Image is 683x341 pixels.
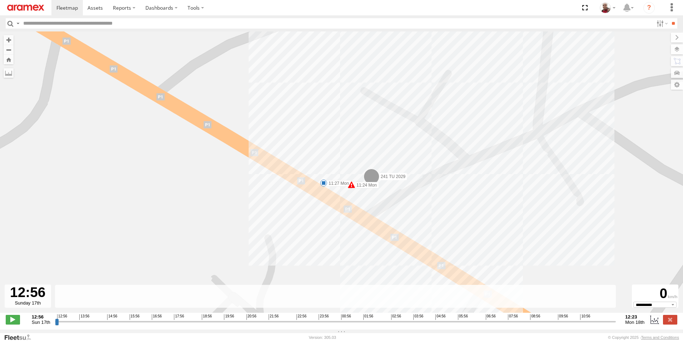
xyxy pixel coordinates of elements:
[654,18,669,29] label: Search Filter Options
[269,314,279,320] span: 21:56
[641,335,679,340] a: Terms and Conditions
[246,314,256,320] span: 20:56
[32,320,50,325] span: Sun 17th Aug 2025
[352,182,379,188] label: 11:24 Mon
[663,315,677,324] label: Close
[130,314,140,320] span: 15:56
[558,314,568,320] span: 09:56
[4,35,14,45] button: Zoom in
[224,314,234,320] span: 19:56
[7,5,44,11] img: aramex-logo.svg
[435,314,445,320] span: 04:56
[4,45,14,55] button: Zoom out
[597,3,618,13] div: Majdi Ghannoudi
[4,68,14,78] label: Measure
[324,180,351,187] label: 11:27 Mon
[381,174,405,179] span: 241 TU 2029
[152,314,162,320] span: 16:56
[530,314,540,320] span: 08:56
[391,314,401,320] span: 02:56
[202,314,212,320] span: 18:56
[4,334,37,341] a: Visit our Website
[107,314,117,320] span: 14:56
[15,18,21,29] label: Search Query
[309,335,336,340] div: Version: 305.03
[296,314,306,320] span: 22:56
[508,314,518,320] span: 07:56
[633,286,677,302] div: 0
[57,314,67,320] span: 12:56
[341,314,351,320] span: 00:56
[32,314,50,320] strong: 12:56
[671,80,683,90] label: Map Settings
[580,314,590,320] span: 10:56
[608,335,679,340] div: © Copyright 2025 -
[625,314,644,320] strong: 12:23
[79,314,89,320] span: 13:56
[643,2,655,14] i: ?
[625,320,644,325] span: Mon 18th Aug 2025
[363,314,373,320] span: 01:56
[413,314,423,320] span: 03:56
[4,55,14,64] button: Zoom Home
[486,314,496,320] span: 06:56
[6,315,20,324] label: Play/Stop
[174,314,184,320] span: 17:56
[319,314,329,320] span: 23:56
[458,314,468,320] span: 05:56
